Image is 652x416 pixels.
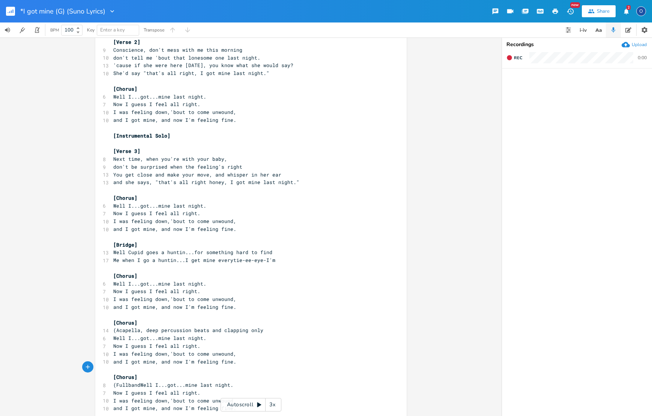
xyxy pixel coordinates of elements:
span: don't tell me 'bout that lonesome one last night. [113,54,260,61]
button: Upload [622,40,647,49]
div: 3x [266,398,279,412]
span: [Instrumental Solo] [113,132,170,139]
span: [Chorus] [113,272,137,279]
span: and I got mine, and now I'm feeling fine. [113,226,236,232]
button: Share [582,5,616,17]
div: 0:00 [638,55,647,60]
span: Well Cupid goes a huntin...for something hard to find [113,249,272,256]
div: Share [597,8,610,15]
span: and she says, "that's all right honey, I got mine last night." [113,179,299,186]
span: Enter a key [100,27,125,33]
span: Next time, when you're with your baby, [113,156,227,162]
span: (FullbandWell I...got...mine last night. [113,382,233,388]
div: Key [87,28,95,32]
span: [Bridge] [113,241,137,248]
span: (Acapella, deep percussion beats and clapping only [113,327,263,334]
span: Rec [514,55,522,61]
span: and I got mine, and now I'm feeling fine. [113,405,236,412]
span: Well I...got...mine last night. [113,280,206,287]
span: [Verse 3] [113,148,140,154]
span: [Chorus] [113,85,137,92]
div: New [570,2,580,8]
div: Old Kountry [636,6,646,16]
button: 2 [619,4,634,18]
span: I was feeling down,'bout to come unwound, [113,218,236,224]
span: and I got mine, and now I'm feeling fine. [113,358,236,365]
span: Now I guess I feel all right. [113,343,200,349]
span: Well I...got...mine last night. [113,335,206,341]
span: Now I guess I feel all right. [113,210,200,217]
div: 2 [626,5,631,10]
span: *I got mine (G) (Suno Lyrics) [20,8,105,15]
div: Recordings [506,42,647,47]
div: Autoscroll [221,398,281,412]
span: Now I guess I feel all right. [113,389,200,396]
span: Now I guess I feel all right. [113,101,200,108]
span: [Chorus] [113,195,137,201]
span: and I got mine, and now I'm feeling fine. [113,117,236,123]
button: Rec [503,52,525,64]
span: I was feeling down,'bout to come unwound, [113,109,236,115]
span: I was feeling down,'bout to come unwound, [113,350,236,357]
div: Transpose [144,28,164,32]
span: Well I...got...mine last night. [113,93,206,100]
span: You get close and make your move, and whisper in her ear [113,171,281,178]
span: [Chorus] [113,319,137,326]
span: I was feeling down,'bout to come unwound, [113,296,236,302]
span: [Verse 2] [113,39,140,45]
span: and I got mine, and now I'm feeling fine. [113,304,236,310]
div: BPM [50,28,59,32]
button: New [563,4,578,18]
span: 'cause if she were here [DATE], you know what she would say? [113,62,293,69]
span: Well I...got...mine last night. [113,202,206,209]
span: I was feeling down,'bout to come unwound, [113,397,236,404]
span: Me when I go a huntin...I get mine everytie-ee-eye-I'm [113,257,275,263]
span: Now I guess I feel all right. [113,288,200,295]
span: don't be surprised when the feeling's right [113,163,242,170]
button: O [636,3,646,20]
span: Conscience, don't mess with me this morning [113,46,242,53]
span: [Chorus] [113,374,137,380]
div: Upload [632,42,647,48]
span: She'd say "that's all right, I got mine last night." [113,70,269,76]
